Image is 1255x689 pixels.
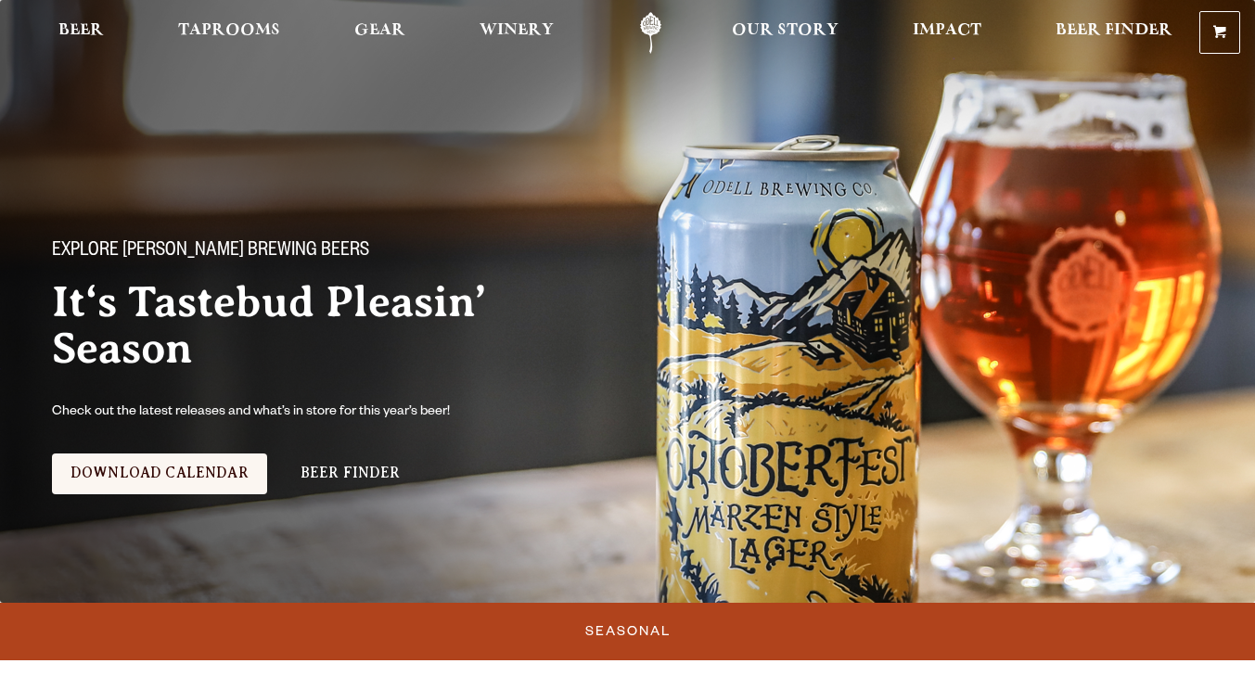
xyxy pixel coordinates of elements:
a: Taprooms [166,12,292,54]
a: Seasonal [578,610,678,653]
a: Gear [342,12,417,54]
a: Odell Home [616,12,685,54]
span: Beer Finder [1056,23,1172,38]
span: Explore [PERSON_NAME] Brewing Beers [52,240,369,264]
a: Impact [901,12,993,54]
a: Beer Finder [282,453,419,494]
a: Beer [46,12,116,54]
a: Beer Finder [1044,12,1185,54]
a: Our Story [720,12,851,54]
span: Gear [354,23,405,38]
span: Taprooms [178,23,280,38]
p: Check out the latest releases and what’s in store for this year’s beer! [52,402,527,424]
span: Our Story [732,23,839,38]
h2: It‘s Tastebud Pleasin’ Season [52,279,631,372]
a: Download Calendar [52,453,267,494]
span: Impact [913,23,981,38]
span: Beer [58,23,104,38]
a: Winery [467,12,566,54]
span: Winery [480,23,554,38]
